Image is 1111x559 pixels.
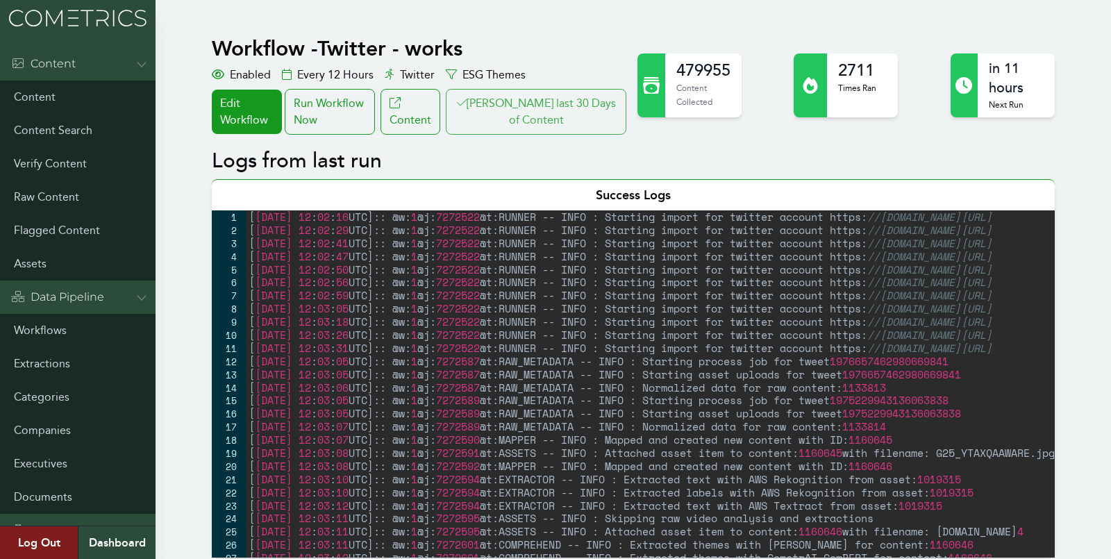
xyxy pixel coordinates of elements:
div: 6 [212,276,246,289]
div: Success Logs [212,179,1054,210]
div: 9 [212,315,246,328]
div: 13 [212,368,246,381]
div: Every 12 Hours [282,67,374,83]
div: Data Pipeline [11,289,104,306]
div: Twitter [385,67,435,83]
div: 22 [212,486,246,499]
p: Content Collected [676,81,730,108]
div: 4 [212,250,246,263]
div: 14 [212,381,246,394]
div: 24 [212,512,246,525]
div: 16 [212,407,246,420]
div: 3 [212,237,246,250]
h1: Workflow - Twitter - works [212,36,629,61]
div: 2 [212,224,246,237]
div: 25 [212,525,246,538]
a: Edit Workflow [212,90,281,134]
div: 11 [212,342,246,355]
div: 15 [212,394,246,407]
div: 5 [212,263,246,276]
h2: Logs from last run [212,149,1054,174]
div: 10 [212,328,246,342]
div: ESG Themes [446,67,526,83]
div: 19 [212,447,246,460]
h2: in 11 hours [989,59,1043,98]
h2: 2711 [838,59,876,81]
div: 23 [212,499,246,512]
p: Next Run [989,98,1043,112]
div: 7 [212,289,246,302]
div: Run Workflow Now [285,89,375,135]
div: 17 [212,420,246,433]
div: 8 [212,302,246,315]
div: 21 [212,473,246,486]
button: [PERSON_NAME] last 30 Days of Content [446,89,626,135]
a: Dashboard [78,526,156,559]
div: Content [11,56,76,72]
div: Admin [11,522,68,539]
p: Times Ran [838,81,876,95]
div: 26 [212,538,246,551]
div: Enabled [212,67,271,83]
div: 18 [212,433,246,447]
div: 20 [212,460,246,473]
a: Content [381,89,440,135]
h2: 479955 [676,59,730,81]
div: 12 [212,355,246,368]
div: 1 [212,210,246,224]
